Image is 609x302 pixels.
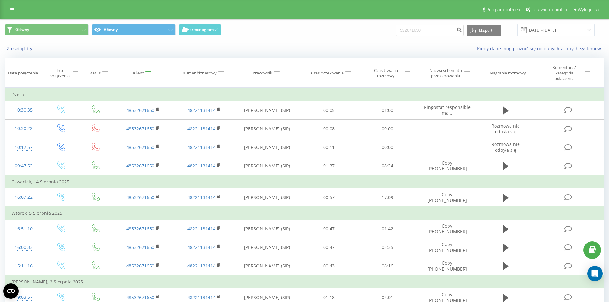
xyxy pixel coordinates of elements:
td: 00:08 [300,120,358,138]
td: 00:05 [300,101,358,120]
td: [PERSON_NAME] (SIP) [234,220,300,238]
a: 48532671650 [126,194,154,200]
input: Wyszukiwanie według numeru [396,25,464,36]
td: 00:47 [300,238,358,257]
div: Open Intercom Messenger [587,266,603,281]
td: [PERSON_NAME] (SIP) [234,157,300,175]
td: 02:35 [358,238,417,257]
td: Copy [PHONE_NUMBER] [417,238,477,257]
span: Wyloguj się [578,7,600,12]
div: Typ połączenia [48,68,71,79]
div: 16:51:10 [12,223,36,235]
span: Ringostat responsible ma... [424,104,471,116]
td: 00:43 [300,257,358,275]
div: 10:30:22 [12,122,36,135]
td: 00:00 [358,138,417,157]
button: Harmonogram [179,24,221,35]
button: Główny [5,24,89,35]
td: 08:24 [358,157,417,175]
td: [PERSON_NAME] (SIP) [234,101,300,120]
td: [PERSON_NAME] (SIP) [234,120,300,138]
a: 48532671650 [126,226,154,232]
td: [PERSON_NAME] (SIP) [234,238,300,257]
a: 48221131414 [187,226,215,232]
td: 01:00 [358,101,417,120]
a: 48221131414 [187,144,215,150]
button: Eksport [467,25,501,36]
a: 48221131414 [187,194,215,200]
a: 48221131414 [187,263,215,269]
div: Czas trwania rozmowy [369,68,403,79]
a: 48532671650 [126,294,154,300]
td: Dzisiaj [5,88,604,101]
a: 48532671650 [126,107,154,113]
div: Numer biznesowy [182,70,217,76]
td: 00:11 [300,138,358,157]
span: Program poleceń [486,7,520,12]
div: 16:00:33 [12,241,36,254]
span: Harmonogram [187,27,214,32]
td: 00:00 [358,120,417,138]
td: 01:42 [358,220,417,238]
div: 09:47:52 [12,160,36,172]
div: Pracownik [253,70,272,76]
td: Czwartek, 14 Sierpnia 2025 [5,175,604,188]
a: 48221131414 [187,126,215,132]
td: Copy [PHONE_NUMBER] [417,188,477,207]
a: 48221131414 [187,107,215,113]
div: Status [89,70,101,76]
div: Klient [133,70,144,76]
td: 00:47 [300,220,358,238]
td: Copy [PHONE_NUMBER] [417,157,477,175]
td: Copy [PHONE_NUMBER] [417,220,477,238]
span: Główny [15,27,29,32]
span: Ustawienia profilu [531,7,567,12]
td: [PERSON_NAME] (SIP) [234,257,300,275]
td: Wtorek, 5 Sierpnia 2025 [5,207,604,220]
div: 10:30:35 [12,104,36,116]
button: Główny [92,24,176,35]
a: 48532671650 [126,244,154,250]
div: 10:17:57 [12,141,36,154]
a: 48532671650 [126,263,154,269]
a: 48532671650 [126,144,154,150]
div: Czas oczekiwania [311,70,344,76]
td: 17:09 [358,188,417,207]
td: Copy [PHONE_NUMBER] [417,257,477,275]
div: Komentarz / kategoria połączenia [546,65,583,81]
a: 48221131414 [187,163,215,169]
td: 06:16 [358,257,417,275]
span: Rozmowa nie odbyła się [491,141,520,153]
button: Zresetuj filtry [5,46,35,51]
td: [PERSON_NAME] (SIP) [234,138,300,157]
td: [PERSON_NAME], 2 Sierpnia 2025 [5,275,604,288]
div: Nagranie rozmowy [490,70,526,76]
a: 48221131414 [187,294,215,300]
button: Open CMP widget [3,283,19,299]
a: Kiedy dane mogą różnić się od danych z innych systemów [477,45,604,51]
div: Nazwa schematu przekierowania [428,68,463,79]
div: 16:07:22 [12,191,36,204]
a: 48532671650 [126,126,154,132]
div: 15:11:16 [12,260,36,272]
a: 48532671650 [126,163,154,169]
a: 48221131414 [187,244,215,250]
td: 01:37 [300,157,358,175]
span: Rozmowa nie odbyła się [491,123,520,135]
td: 00:57 [300,188,358,207]
div: Data połączenia [8,70,38,76]
td: [PERSON_NAME] (SIP) [234,188,300,207]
